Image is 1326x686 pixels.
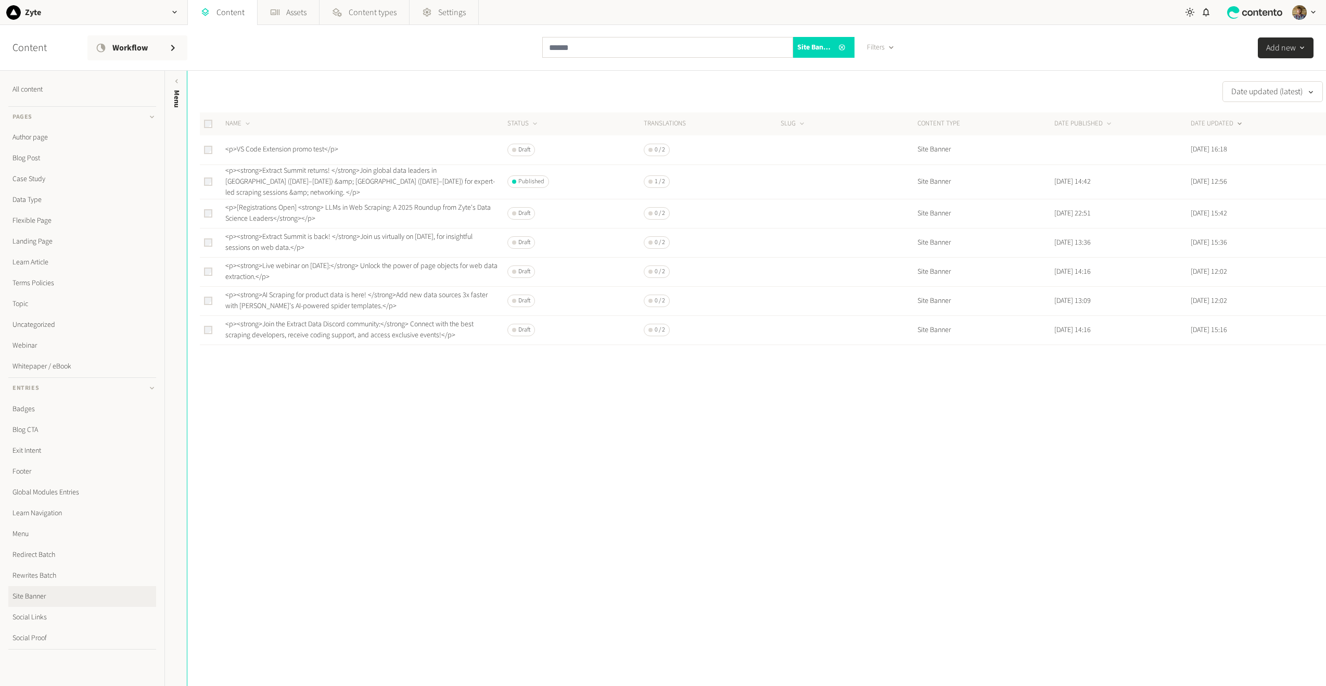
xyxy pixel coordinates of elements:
[518,209,530,218] span: Draft
[8,335,156,356] a: Webinar
[917,135,1054,164] td: Site Banner
[1191,176,1227,187] time: [DATE] 12:56
[1054,296,1091,306] time: [DATE] 13:09
[8,420,156,440] a: Blog CTA
[917,257,1054,286] td: Site Banner
[8,586,156,607] a: Site Banner
[1222,81,1323,102] button: Date updated (latest)
[1191,296,1227,306] time: [DATE] 12:02
[859,37,903,58] button: Filters
[1191,325,1227,335] time: [DATE] 15:16
[8,544,156,565] a: Redirect Batch
[171,90,182,108] span: Menu
[25,6,41,19] h2: Zyte
[12,40,71,56] h2: Content
[8,79,156,100] a: All content
[917,286,1054,315] td: Site Banner
[225,119,252,129] button: NAME
[1191,119,1244,129] button: DATE UPDATED
[87,35,187,60] a: Workflow
[655,267,665,276] span: 0 / 2
[518,296,530,306] span: Draft
[655,296,665,306] span: 0 / 2
[8,524,156,544] a: Menu
[225,232,473,253] a: <p><strong>Extract Summit is back! </strong>Join us virtually on [DATE], for insightful sessions ...
[8,503,156,524] a: Learn Navigation
[917,199,1054,228] td: Site Banner
[917,228,1054,257] td: Site Banner
[8,231,156,252] a: Landing Page
[1054,237,1091,248] time: [DATE] 13:36
[8,607,156,628] a: Social Links
[917,164,1054,199] td: Site Banner
[8,565,156,586] a: Rewrites Batch
[1054,266,1091,277] time: [DATE] 14:16
[1054,325,1091,335] time: [DATE] 14:16
[917,315,1054,345] td: Site Banner
[1054,208,1091,219] time: [DATE] 22:51
[1191,237,1227,248] time: [DATE] 15:36
[8,440,156,461] a: Exit Intent
[518,145,530,155] span: Draft
[8,482,156,503] a: Global Modules Entries
[8,252,156,273] a: Learn Article
[225,202,491,224] a: <p>[Registrations Open] <strong> LLMs in Web Scraping: A 2025 Roundup from Zyte's Data Science Le...
[12,112,32,122] span: Pages
[655,325,665,335] span: 0 / 2
[518,267,530,276] span: Draft
[518,238,530,247] span: Draft
[8,628,156,649] a: Social Proof
[1191,208,1227,219] time: [DATE] 15:42
[225,261,498,282] a: <p><strong>Live webinar on [DATE]:</strong> Unlock the power of page objects for web data extract...
[12,384,39,393] span: Entries
[643,112,780,135] th: Translations
[1258,37,1314,58] button: Add new
[8,169,156,189] a: Case Study
[1191,266,1227,277] time: [DATE] 12:02
[917,112,1054,135] th: CONTENT TYPE
[225,290,488,311] a: <p><strong>AI Scraping for product data is here! </strong>Add new data sources 3x faster with [PE...
[1191,144,1227,155] time: [DATE] 16:18
[8,399,156,420] a: Badges
[8,294,156,314] a: Topic
[1054,176,1091,187] time: [DATE] 14:42
[507,119,539,129] button: STATUS
[655,238,665,247] span: 0 / 2
[6,5,21,20] img: Zyte
[8,461,156,482] a: Footer
[781,119,806,129] button: SLUG
[867,42,885,53] span: Filters
[8,127,156,148] a: Author page
[349,6,397,19] span: Content types
[225,319,474,340] a: <p><strong>Join the Extract Data Discord community:</strong> Connect with the best scraping devel...
[8,210,156,231] a: Flexible Page
[1292,5,1307,20] img: Péter Soltész
[8,189,156,210] a: Data Type
[1054,119,1113,129] button: DATE PUBLISHED
[8,273,156,294] a: Terms Policies
[655,145,665,155] span: 0 / 2
[112,42,160,54] span: Workflow
[518,325,530,335] span: Draft
[438,6,466,19] span: Settings
[8,148,156,169] a: Blog Post
[8,356,156,377] a: Whitepaper / eBook
[8,314,156,335] a: Uncategorized
[518,177,544,186] span: Published
[655,209,665,218] span: 0 / 2
[655,177,665,186] span: 1 / 2
[225,144,338,155] a: <p>VS Code Extension promo test</p>
[797,42,834,53] span: Site Banner
[225,166,495,198] a: <p><strong>Extract Summit returns! </strong>Join global data leaders in [GEOGRAPHIC_DATA] ([DATE]...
